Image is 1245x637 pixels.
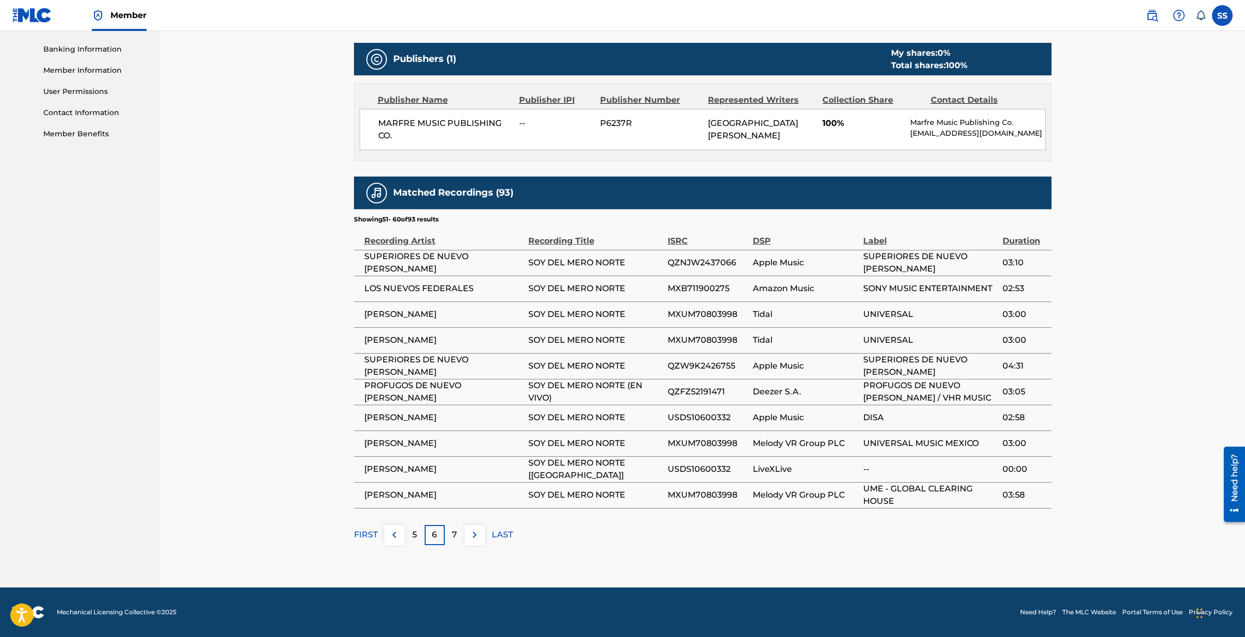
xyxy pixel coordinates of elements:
[370,187,383,199] img: Matched Recordings
[354,215,439,224] p: Showing 51 - 60 of 93 results
[354,529,378,541] p: FIRST
[43,65,148,76] a: Member Information
[1003,463,1046,475] span: 00:00
[519,94,592,106] div: Publisher IPI
[1195,10,1206,21] div: Notifications
[1003,411,1046,424] span: 02:58
[1062,608,1116,617] a: The MLC Website
[528,411,662,424] span: SOY DEL MERO NORTE
[753,360,858,372] span: Apple Music
[668,463,748,475] span: USDS10600332
[863,224,997,247] div: Label
[822,117,902,130] span: 100%
[1193,587,1245,637] iframe: Chat Widget
[364,437,523,450] span: [PERSON_NAME]
[708,118,798,140] span: [GEOGRAPHIC_DATA][PERSON_NAME]
[528,334,662,346] span: SOY DEL MERO NORTE
[528,489,662,501] span: SOY DEL MERO NORTE
[863,354,997,378] span: SUPERIORES DE NUEVO [PERSON_NAME]
[668,360,748,372] span: QZW9K2426755
[43,129,148,139] a: Member Benefits
[528,308,662,321] span: SOY DEL MERO NORTE
[1216,443,1245,526] iframe: Resource Center
[364,282,523,295] span: LOS NUEVOS FEDERALES
[891,47,967,59] div: My shares:
[57,608,176,617] span: Mechanical Licensing Collective © 2025
[946,60,967,70] span: 100 %
[753,224,858,247] div: DSP
[822,94,923,106] div: Collection Share
[393,187,513,199] h5: Matched Recordings (93)
[393,53,456,65] h5: Publishers (1)
[753,437,858,450] span: Melody VR Group PLC
[12,606,44,618] img: logo
[1003,308,1046,321] span: 03:00
[364,334,523,346] span: [PERSON_NAME]
[528,379,662,404] span: SOY DEL MERO NORTE (EN VIVO)
[519,117,592,130] span: --
[378,117,512,142] span: MARFRE MUSIC PUBLISHING CO.
[600,94,700,106] div: Publisher Number
[863,437,997,450] span: UNIVERSAL MUSIC MEXICO
[753,257,858,269] span: Apple Music
[364,250,523,275] span: SUPERIORES DE NUEVO [PERSON_NAME]
[370,53,383,66] img: Publishers
[364,463,523,475] span: [PERSON_NAME]
[1197,598,1203,629] div: Drag
[600,117,700,130] span: P6237R
[1003,489,1046,501] span: 03:58
[1003,334,1046,346] span: 03:00
[931,94,1031,106] div: Contact Details
[753,411,858,424] span: Apple Music
[364,489,523,501] span: [PERSON_NAME]
[1003,386,1046,398] span: 03:05
[43,86,148,97] a: User Permissions
[1189,608,1233,617] a: Privacy Policy
[1142,5,1162,26] a: Public Search
[668,386,748,398] span: QZFZ52191471
[708,94,815,106] div: Represented Writers
[1169,5,1189,26] div: Help
[1212,5,1233,26] div: User Menu
[668,257,748,269] span: QZNJW2437066
[1146,9,1158,22] img: search
[12,8,52,23] img: MLC Logo
[863,250,997,275] span: SUPERIORES DE NUEVO [PERSON_NAME]
[528,437,662,450] span: SOY DEL MERO NORTE
[1003,257,1046,269] span: 03:10
[863,411,997,424] span: DISA
[1003,360,1046,372] span: 04:31
[863,379,997,404] span: PROFUGOS DE NUEVO [PERSON_NAME] / VHR MUSIC
[388,529,400,541] img: left
[1003,224,1046,247] div: Duration
[668,411,748,424] span: USDS10600332
[891,59,967,72] div: Total shares:
[753,489,858,501] span: Melody VR Group PLC
[468,529,481,541] img: right
[364,308,523,321] span: [PERSON_NAME]
[364,379,523,404] span: PROFUGOS DE NUEVO [PERSON_NAME]
[364,411,523,424] span: [PERSON_NAME]
[753,308,858,321] span: Tidal
[92,9,104,22] img: Top Rightsholder
[43,44,148,55] a: Banking Information
[492,529,513,541] p: LAST
[528,224,662,247] div: Recording Title
[668,224,748,247] div: ISRC
[378,94,511,106] div: Publisher Name
[753,334,858,346] span: Tidal
[1173,9,1185,22] img: help
[668,282,748,295] span: MXB711900275
[412,529,417,541] p: 5
[668,308,748,321] span: MXUM70803998
[937,48,950,58] span: 0 %
[910,117,1045,128] p: Marfre Music Publishing Co.
[528,282,662,295] span: SOY DEL MERO NORTE
[753,282,858,295] span: Amazon Music
[432,529,437,541] p: 6
[668,437,748,450] span: MXUM70803998
[1020,608,1056,617] a: Need Help?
